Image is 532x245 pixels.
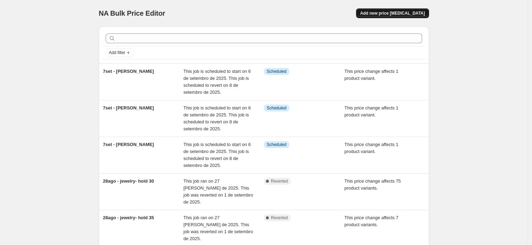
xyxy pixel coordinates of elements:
[356,8,429,18] button: Add new price [MEDICAL_DATA]
[345,105,398,117] span: This price change affects 1 product variant.
[109,50,125,55] span: Add filter
[345,69,398,81] span: This price change affects 1 product variant.
[103,178,154,184] span: 28ago - jewelry- hold 30
[345,178,401,191] span: This price change affects 75 product variants.
[267,142,287,147] span: Scheduled
[103,215,154,220] span: 28ago - jewelry- hold 35
[103,142,154,147] span: 7set - [PERSON_NAME]
[271,215,288,221] span: Reverted
[103,105,154,110] span: 7set - [PERSON_NAME]
[184,142,251,168] span: This job is scheduled to start on 6 de setembro de 2025. This job is scheduled to revert on 8 de ...
[184,69,251,95] span: This job is scheduled to start on 6 de setembro de 2025. This job is scheduled to revert on 8 de ...
[345,215,398,227] span: This price change affects 7 product variants.
[184,105,251,131] span: This job is scheduled to start on 6 de setembro de 2025. This job is scheduled to revert on 8 de ...
[360,10,425,16] span: Add new price [MEDICAL_DATA]
[99,9,165,17] span: NA Bulk Price Editor
[184,178,253,205] span: This job ran on 27 [PERSON_NAME] de 2025. This job was reverted on 1 de setembro de 2025.
[103,69,154,74] span: 7set - [PERSON_NAME]
[267,105,287,111] span: Scheduled
[345,142,398,154] span: This price change affects 1 product variant.
[184,215,253,241] span: This job ran on 27 [PERSON_NAME] de 2025. This job was reverted on 1 de setembro de 2025.
[106,48,134,57] button: Add filter
[271,178,288,184] span: Reverted
[267,69,287,74] span: Scheduled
